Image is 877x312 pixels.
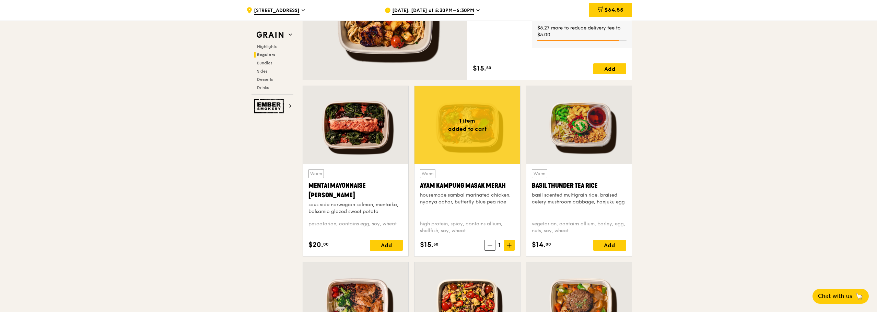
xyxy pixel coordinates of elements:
[308,240,323,250] span: $20.
[254,7,300,15] span: [STREET_ADDRESS]
[308,221,403,234] div: pescatarian, contains egg, soy, wheat
[257,61,272,65] span: Bundles
[433,241,438,247] span: 50
[308,181,403,200] div: Mentai Mayonnaise [PERSON_NAME]
[473,63,486,74] span: $15.
[420,181,514,190] div: Ayam Kampung Masak Merah
[593,240,626,251] div: Add
[593,63,626,74] div: Add
[308,169,324,178] div: Warm
[532,192,626,205] div: basil scented multigrain rice, braised celery mushroom cabbage, hanjuku egg
[818,292,852,300] span: Chat with us
[254,99,286,113] img: Ember Smokery web logo
[257,44,277,49] span: Highlights
[855,292,863,300] span: 🦙
[537,25,627,38] div: $5.27 more to reduce delivery fee to $5.00
[370,240,403,251] div: Add
[546,241,551,247] span: 00
[812,289,869,304] button: Chat with us🦙
[308,201,403,215] div: sous vide norwegian salmon, mentaiko, balsamic glazed sweet potato
[532,169,547,178] div: Warm
[532,221,626,234] div: vegetarian, contains allium, barley, egg, nuts, soy, wheat
[420,240,433,250] span: $15.
[257,77,273,82] span: Desserts
[420,221,514,234] div: high protein, spicy, contains allium, shellfish, soy, wheat
[257,85,269,90] span: Drinks
[486,65,491,71] span: 50
[420,192,514,205] div: housemade sambal marinated chicken, nyonya achar, butterfly blue pea rice
[323,241,329,247] span: 00
[532,240,546,250] span: $14.
[392,7,474,15] span: [DATE], [DATE] at 5:30PM–6:30PM
[257,52,275,57] span: Regulars
[495,240,504,250] span: 1
[420,169,435,178] div: Warm
[257,69,267,74] span: Sides
[605,7,623,13] span: $64.55
[254,29,286,41] img: Grain web logo
[532,181,626,190] div: Basil Thunder Tea Rice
